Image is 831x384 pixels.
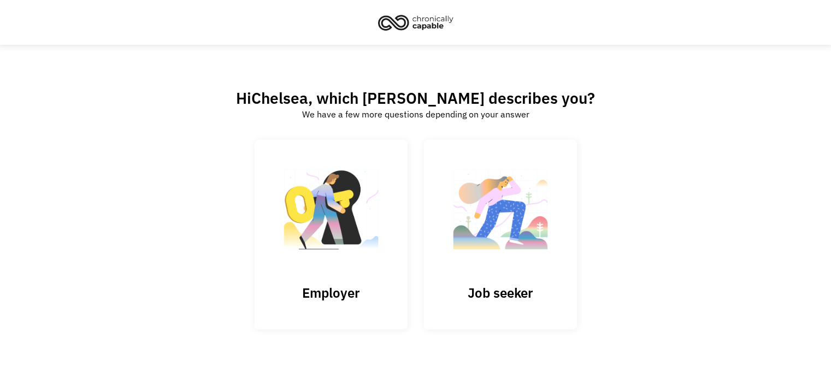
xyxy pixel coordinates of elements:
[424,140,577,329] a: Job seeker
[255,140,408,330] input: Submit
[446,285,555,301] h3: Job seeker
[302,108,529,121] div: We have a few more questions depending on your answer
[251,88,308,108] span: Chelsea
[236,88,595,108] h2: Hi , which [PERSON_NAME] describes you?
[375,10,457,34] img: Chronically Capable logo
